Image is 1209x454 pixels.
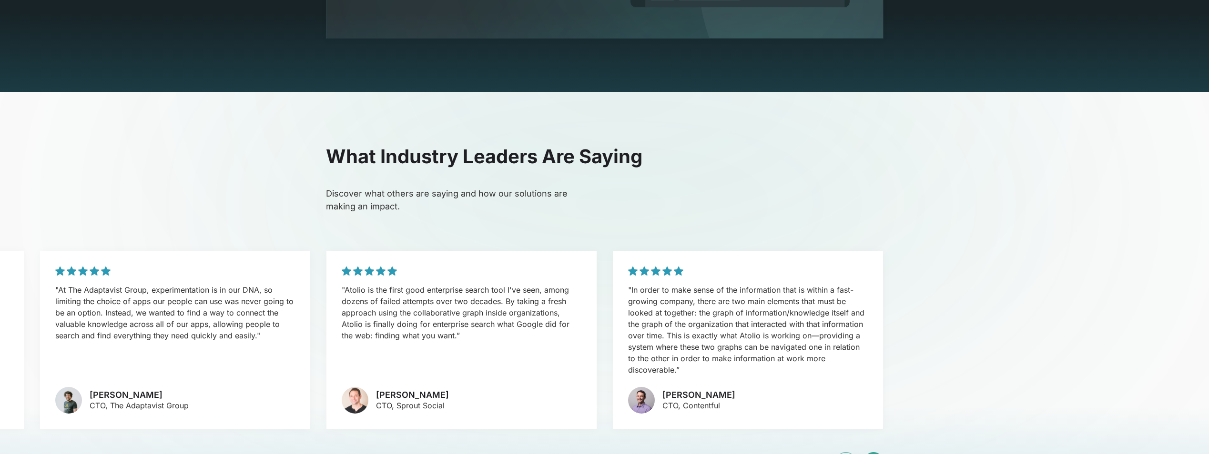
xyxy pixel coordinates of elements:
[326,145,884,168] h2: What Industry Leaders Are Saying
[662,400,735,411] p: CTO, Contentful
[55,284,295,341] p: "At The Adaptavist Group, experimentation is in our DNA, so limiting the choice of apps our peopl...
[326,187,581,213] p: Discover what others are saying and how our solutions are making an impact.
[628,284,868,375] p: "In order to make sense of the information that is within a fast-growing company, there are two m...
[55,387,82,414] img: avatar
[376,400,449,411] p: CTO, Sprout Social
[628,387,655,414] img: avatar
[1161,408,1209,454] iframe: Chat Widget
[662,390,735,400] h3: [PERSON_NAME]
[342,387,368,414] img: avatar
[90,400,189,411] p: CTO, The Adaptavist Group
[376,390,449,400] h3: [PERSON_NAME]
[90,390,189,400] h3: [PERSON_NAME]
[342,284,581,341] p: "Atolio is the first good enterprise search tool I've seen, among dozens of failed attempts over ...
